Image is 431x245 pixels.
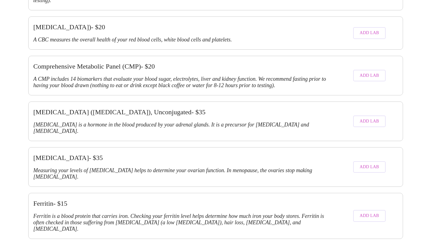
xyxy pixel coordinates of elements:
[360,212,379,220] span: Add Lab
[33,62,332,70] h3: Comprehensive Metabolic Panel (CMP) - $ 20
[33,37,332,43] h3: A CBC measures the overall health of your red blood cells, white blood cells and platelets.
[353,115,386,127] button: Add Lab
[33,108,332,116] h3: [MEDICAL_DATA] ([MEDICAL_DATA]), Unconjugated - $ 35
[33,167,332,180] h3: Measuring your levels of [MEDICAL_DATA] helps to determine your ovarian function. In menopause, t...
[33,213,332,232] h3: Ferritin is a blood protein that carries iron. Checking your ferritin level helps determine how m...
[33,23,332,31] h3: [MEDICAL_DATA]) - $ 20
[33,76,332,89] h3: A CMP includes 14 biomarkers that evaluate your blood sugar, electrolytes, liver and kidney funct...
[33,154,332,162] h3: [MEDICAL_DATA] - $ 35
[33,200,332,208] h3: Ferritin - $ 15
[353,161,386,173] button: Add Lab
[360,29,379,37] span: Add Lab
[353,27,386,39] button: Add Lab
[360,72,379,80] span: Add Lab
[33,122,332,134] h3: [MEDICAL_DATA] is a hormone in the blood produced by your adrenal glands. It is a precursor for [...
[353,70,386,82] button: Add Lab
[360,163,379,171] span: Add Lab
[360,118,379,125] span: Add Lab
[353,210,386,222] button: Add Lab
